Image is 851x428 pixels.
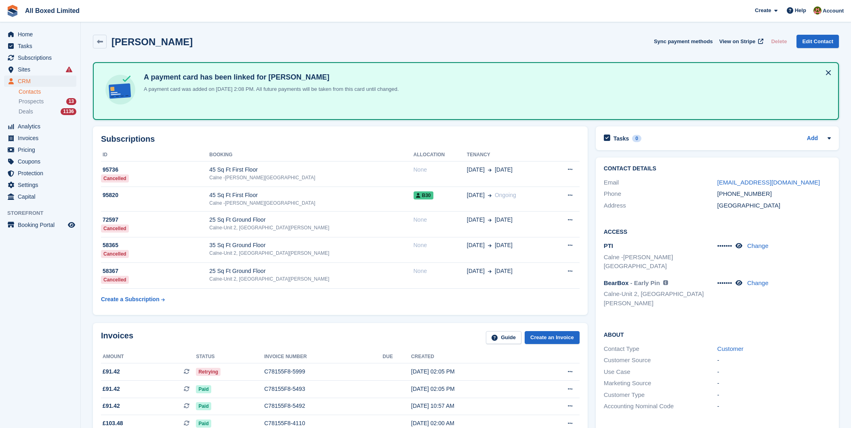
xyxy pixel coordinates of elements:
[795,6,806,15] span: Help
[196,368,221,376] span: Retrying
[209,275,413,283] div: Calne-Unit 2, [GEOGRAPHIC_DATA][PERSON_NAME]
[495,216,513,224] span: [DATE]
[467,216,485,224] span: [DATE]
[196,402,211,410] span: Paid
[4,76,76,87] a: menu
[103,73,137,107] img: card-linked-ebf98d0992dc2aeb22e95c0e3c79077019eb2392cfd83c6a337811c24bc77127.svg
[209,224,413,231] div: Calne-Unit 2, [GEOGRAPHIC_DATA][PERSON_NAME]
[6,5,19,17] img: stora-icon-8386f47178a22dfd0bd8f6a31ec36ba5ce8667c1dd55bd0f319d3a0aa187defe.svg
[101,350,196,363] th: Amount
[18,144,66,155] span: Pricing
[614,135,629,142] h2: Tasks
[141,73,399,82] h4: A payment card has been linked for [PERSON_NAME]
[66,98,76,105] div: 13
[717,279,732,286] span: •••••••
[411,402,532,410] div: [DATE] 10:57 AM
[101,216,209,224] div: 72597
[101,166,209,174] div: 95736
[604,166,831,172] h2: Contact Details
[264,402,382,410] div: C78155F8-5492
[7,209,80,217] span: Storefront
[4,168,76,179] a: menu
[604,390,717,400] div: Customer Type
[495,192,516,198] span: Ongoing
[101,174,129,183] div: Cancelled
[411,350,532,363] th: Created
[414,166,467,174] div: None
[495,267,513,275] span: [DATE]
[604,253,717,271] li: Calne -[PERSON_NAME][GEOGRAPHIC_DATA]
[717,201,831,210] div: [GEOGRAPHIC_DATA]
[209,199,413,207] div: Calne -[PERSON_NAME][GEOGRAPHIC_DATA]
[67,220,76,230] a: Preview store
[141,85,399,93] p: A payment card was added on [DATE] 2:08 PM. All future payments will be taken from this card unti...
[604,367,717,377] div: Use Case
[196,420,211,428] span: Paid
[66,66,72,73] i: Smart entry sync failures have occurred
[4,144,76,155] a: menu
[18,168,66,179] span: Protection
[196,385,211,393] span: Paid
[209,191,413,199] div: 45 Sq Ft First Floor
[717,356,831,365] div: -
[18,156,66,167] span: Coupons
[101,295,160,304] div: Create a Subscription
[103,385,120,393] span: £91.42
[264,367,382,376] div: C78155F8-5999
[719,38,755,46] span: View on Stripe
[716,35,765,48] a: View on Stripe
[18,121,66,132] span: Analytics
[604,402,717,411] div: Accounting Nominal Code
[663,280,668,285] img: icon-info-grey-7440780725fd019a000dd9b08b2336e03edf1995a4989e88bcd33f0948082b44.svg
[382,350,411,363] th: Due
[411,419,532,428] div: [DATE] 02:00 AM
[604,178,717,187] div: Email
[18,64,66,75] span: Sites
[717,379,831,388] div: -
[4,52,76,63] a: menu
[604,379,717,388] div: Marketing Source
[4,179,76,191] a: menu
[19,88,76,96] a: Contacts
[717,242,732,249] span: •••••••
[604,279,629,286] span: BearBox
[630,279,660,286] span: - Early Pin
[4,40,76,52] a: menu
[414,216,467,224] div: None
[411,385,532,393] div: [DATE] 02:05 PM
[18,132,66,144] span: Invoices
[111,36,193,47] h2: [PERSON_NAME]
[103,367,120,376] span: £91.42
[209,216,413,224] div: 25 Sq Ft Ground Floor
[264,385,382,393] div: C78155F8-5493
[467,241,485,250] span: [DATE]
[486,331,521,344] a: Guide
[22,4,83,17] a: All Boxed Limited
[717,179,820,186] a: [EMAIL_ADDRESS][DOMAIN_NAME]
[18,40,66,52] span: Tasks
[101,331,133,344] h2: Invoices
[101,250,129,258] div: Cancelled
[101,292,165,307] a: Create a Subscription
[604,201,717,210] div: Address
[4,121,76,132] a: menu
[414,191,433,199] span: B30
[264,419,382,428] div: C78155F8-4110
[19,97,76,106] a: Prospects 13
[495,166,513,174] span: [DATE]
[209,267,413,275] div: 25 Sq Ft Ground Floor
[101,134,580,144] h2: Subscriptions
[264,350,382,363] th: Invoice number
[4,29,76,40] a: menu
[717,367,831,377] div: -
[654,35,713,48] button: Sync payment methods
[604,227,831,235] h2: Access
[823,7,844,15] span: Account
[4,219,76,231] a: menu
[414,267,467,275] div: None
[4,132,76,144] a: menu
[717,390,831,400] div: -
[525,331,580,344] a: Create an Invoice
[19,107,76,116] a: Deals 1136
[807,134,818,143] a: Add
